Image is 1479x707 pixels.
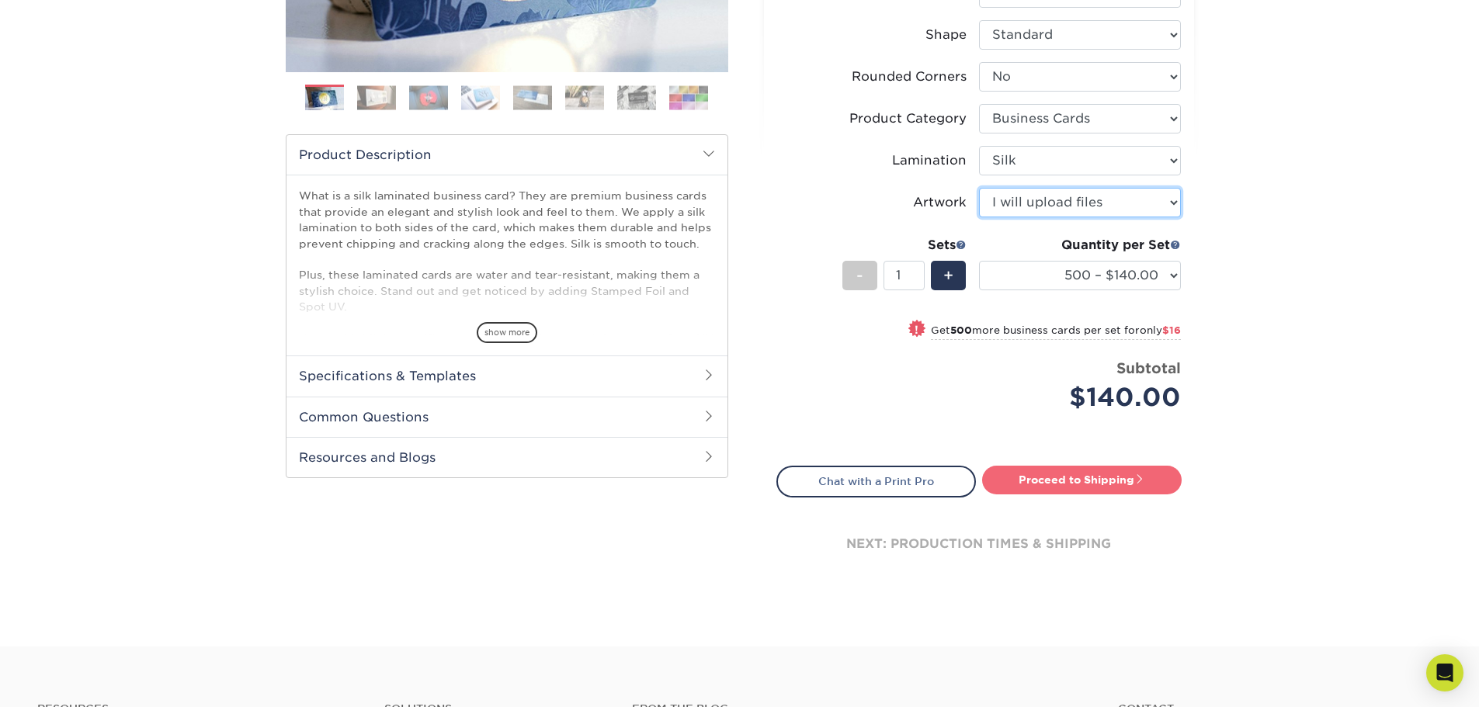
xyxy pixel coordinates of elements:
[943,264,953,287] span: +
[1426,654,1463,691] div: Open Intercom Messenger
[950,324,972,336] strong: 500
[669,85,708,109] img: Business Cards 08
[1116,359,1181,376] strong: Subtotal
[852,68,967,86] div: Rounded Corners
[776,497,1182,591] div: next: production times & shipping
[513,85,552,109] img: Business Cards 05
[477,322,537,343] span: show more
[842,236,967,255] div: Sets
[925,26,967,44] div: Shape
[286,355,727,396] h2: Specifications & Templates
[1140,324,1181,336] span: only
[286,437,727,477] h2: Resources and Blogs
[991,379,1181,416] div: $140.00
[617,85,656,109] img: Business Cards 07
[565,85,604,109] img: Business Cards 06
[286,397,727,437] h2: Common Questions
[286,135,727,175] h2: Product Description
[461,85,500,109] img: Business Cards 04
[979,236,1181,255] div: Quantity per Set
[776,466,976,497] a: Chat with a Print Pro
[299,188,715,441] p: What is a silk laminated business card? They are premium business cards that provide an elegant a...
[856,264,863,287] span: -
[931,324,1181,340] small: Get more business cards per set for
[1162,324,1181,336] span: $16
[357,85,396,109] img: Business Cards 02
[913,193,967,212] div: Artwork
[982,466,1182,494] a: Proceed to Shipping
[892,151,967,170] div: Lamination
[849,109,967,128] div: Product Category
[409,85,448,109] img: Business Cards 03
[305,79,344,118] img: Business Cards 01
[915,321,918,338] span: !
